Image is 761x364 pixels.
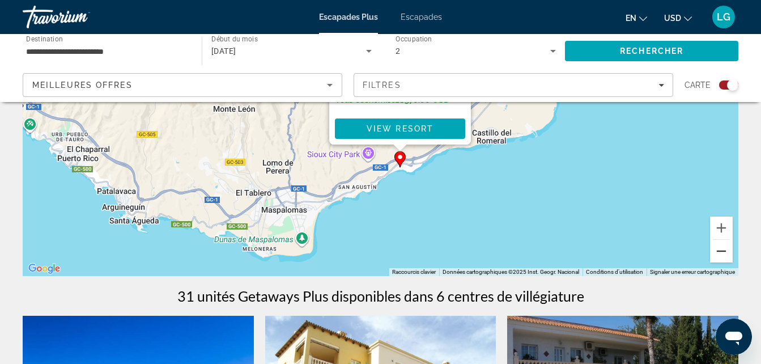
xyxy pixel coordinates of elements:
button: Zoom avant [710,217,733,239]
span: Meilleures offres [32,81,133,90]
button: Raccourcis clavier [392,268,436,276]
span: [DATE] [211,46,236,56]
a: Escapades [401,12,442,22]
span: View Resort [366,124,433,133]
span: en [626,14,636,23]
input: Sélectionnez la destination [26,45,187,58]
a: Signaler une erreur cartographique [650,269,735,275]
a: Travorium [23,2,136,32]
img: Google (en anglais) [25,261,63,276]
button: View Resort [335,118,465,139]
button: Filtres [354,73,673,97]
span: USD [664,14,681,23]
button: Menu utilisateur [709,5,738,29]
button: Rechercher [565,41,738,61]
span: 2 [396,46,400,56]
span: Début du mois [211,35,258,43]
span: Rechercher [620,46,683,56]
span: Filtres [363,81,401,90]
button: Zoom arrière [710,240,733,263]
a: Conditions d’utilisation (s’ouvre dans un nouvel onglet) [586,269,643,275]
span: Destination [26,35,63,43]
a: Escapades Plus [319,12,378,22]
span: LG [717,11,730,23]
h1: 31 unités Getaways Plus disponibles dans 6 centres de villégiature [177,287,584,304]
button: Changer de devise [664,10,692,26]
iframe: Bouton de lancement de la fenêtre de messagerie [716,319,752,355]
span: Occupation [396,35,432,43]
mat-select: Trier par [32,78,333,92]
span: Carte [685,77,711,93]
a: Ouvrir cette zone dans Google Maps (dans une nouvelle fenêtre) [25,261,63,276]
button: Changer la langue [626,10,647,26]
span: Données cartographiques ©2025 Inst. Geogr. Nacional [443,269,579,275]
